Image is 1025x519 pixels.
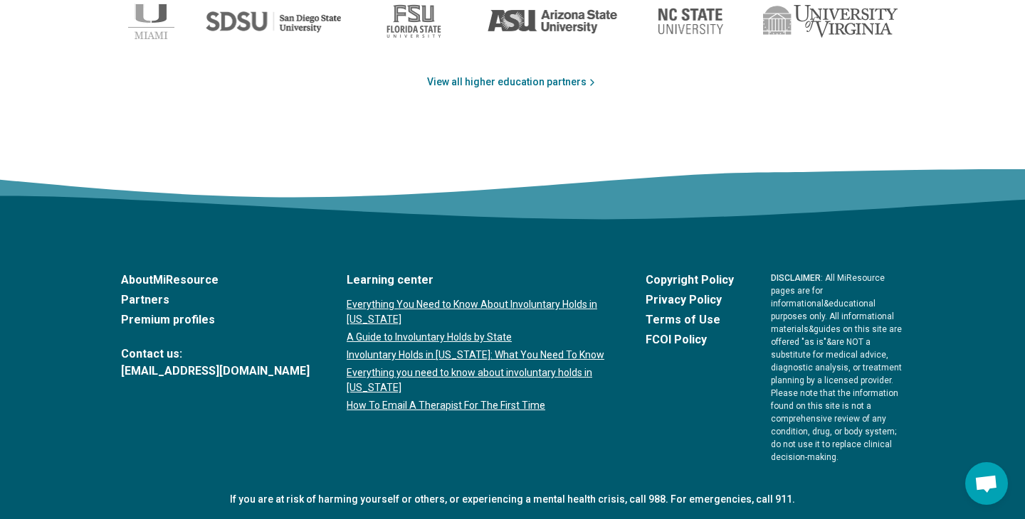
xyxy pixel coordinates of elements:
[763,5,898,38] img: University of Virginia
[646,291,734,309] a: Privacy Policy
[347,330,609,345] a: A Guide to Involuntary Holds by State
[121,291,310,309] a: Partners
[347,272,609,289] a: Learning center
[965,462,1008,505] a: Open chat
[646,311,734,328] a: Terms of Use
[121,272,310,289] a: AboutMiResource
[487,9,618,33] img: Arizona State University
[347,348,609,363] a: Involuntary Holds in [US_STATE]: What You Need To Know
[347,398,609,413] a: How To Email A Therapist For The First Time
[347,297,609,327] a: Everything You Need to Know About Involuntary Holds in [US_STATE]
[427,75,598,90] a: View all higher education partners
[771,272,904,464] p: : All MiResource pages are for informational & educational purposes only. All informational mater...
[121,311,310,328] a: Premium profiles
[128,4,174,39] img: University of Miami
[649,1,732,41] img: North Carolina State University
[646,272,734,289] a: Copyright Policy
[206,6,341,38] img: San Diego State University
[121,363,310,380] a: [EMAIL_ADDRESS][DOMAIN_NAME]
[121,492,904,507] p: If you are at risk of harming yourself or others, or experiencing a mental health crisis, call 98...
[646,331,734,348] a: FCOI Policy
[121,346,310,363] span: Contact us:
[347,365,609,395] a: Everything you need to know about involuntary holds in [US_STATE]
[771,273,821,283] span: DISCLAIMER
